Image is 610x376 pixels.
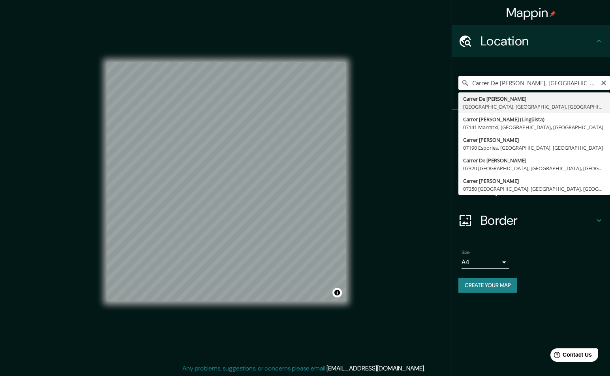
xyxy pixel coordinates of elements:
[463,164,605,172] div: 07320 [GEOGRAPHIC_DATA], [GEOGRAPHIC_DATA], [GEOGRAPHIC_DATA]
[463,115,605,123] div: Carrer [PERSON_NAME] (Lingüista)
[452,173,610,205] div: Layout
[182,364,425,373] p: Any problems, suggestions, or concerns please email .
[463,103,605,111] div: [GEOGRAPHIC_DATA], [GEOGRAPHIC_DATA], [GEOGRAPHIC_DATA]
[540,345,601,367] iframe: Help widget launcher
[463,185,605,193] div: 07350 [GEOGRAPHIC_DATA], [GEOGRAPHIC_DATA], [GEOGRAPHIC_DATA]
[462,249,470,256] label: Size
[463,95,605,103] div: Carrer De [PERSON_NAME]
[462,256,509,269] div: A4
[107,62,346,301] canvas: Map
[425,364,426,373] div: .
[463,177,605,185] div: Carrer [PERSON_NAME]
[327,364,424,372] a: [EMAIL_ADDRESS][DOMAIN_NAME]
[458,76,610,90] input: Pick your city or area
[550,11,556,17] img: pin-icon.png
[332,288,342,297] button: Toggle attribution
[463,156,605,164] div: Carrer De [PERSON_NAME]
[463,123,605,131] div: 07141 Marratxí, [GEOGRAPHIC_DATA], [GEOGRAPHIC_DATA]
[463,136,605,144] div: Carrer [PERSON_NAME]
[452,25,610,57] div: Location
[452,205,610,236] div: Border
[480,181,594,197] h4: Layout
[480,33,594,49] h4: Location
[452,110,610,141] div: Pins
[426,364,428,373] div: .
[480,212,594,228] h4: Border
[506,5,556,21] h4: Mappin
[452,141,610,173] div: Style
[601,79,607,86] button: Clear
[463,144,605,152] div: 07190 Esporles, [GEOGRAPHIC_DATA], [GEOGRAPHIC_DATA]
[458,278,517,293] button: Create your map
